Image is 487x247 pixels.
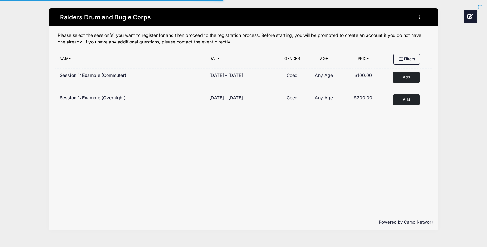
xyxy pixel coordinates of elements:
div: Name [56,56,206,65]
span: Any Age [315,95,333,100]
p: Powered by Camp Network [54,219,433,225]
span: $200.00 [354,95,372,100]
div: [DATE] - [DATE] [209,94,243,101]
div: Please select the session(s) you want to register for and then proceed to the registration proces... [58,32,429,45]
button: Add [393,94,420,105]
span: Coed [287,72,298,78]
div: Age [307,56,341,65]
span: Coed [287,95,298,100]
div: Price [341,56,386,65]
div: Gender [277,56,307,65]
h1: Raiders Drum and Bugle Corps [58,12,153,23]
button: Add [393,72,420,83]
span: $100.00 [354,72,372,78]
div: [DATE] - [DATE] [209,72,243,78]
span: Any Age [315,72,333,78]
span: Session 1: Example (Overnight) [60,95,126,100]
div: Date [206,56,277,65]
button: Filters [393,54,420,64]
span: Session 1: Example (Commuter) [60,72,126,78]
